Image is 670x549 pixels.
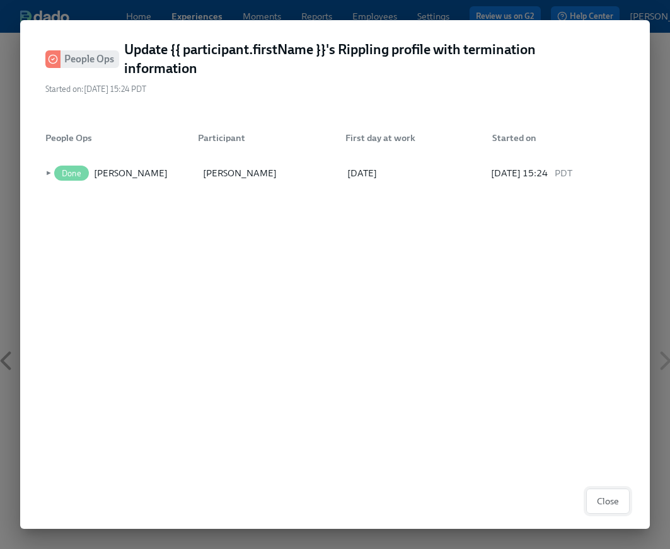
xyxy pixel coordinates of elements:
div: [DATE] 15:24 [491,166,625,181]
div: [PERSON_NAME] [94,166,168,181]
span: PDT [553,166,572,181]
button: Close [586,489,630,514]
div: Participant [193,130,335,145]
h6: People Ops [64,51,114,67]
span: Started on: [DATE] 15:24 PDT [45,83,146,95]
div: First day at work [335,125,483,150]
div: [PERSON_NAME] [200,166,339,181]
div: People Ops [40,130,188,145]
div: [DATE] [345,166,483,181]
span: Done [54,169,89,178]
div: Started on [487,130,630,145]
span: Close [597,495,619,507]
h4: Update {{ participant.firstName }}'s Rippling profile with termination information [124,40,565,78]
div: Participant [188,125,335,150]
div: First day at work [340,130,483,145]
div: Started on [482,125,630,150]
span: ► [43,167,52,179]
div: People Ops [40,125,188,150]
